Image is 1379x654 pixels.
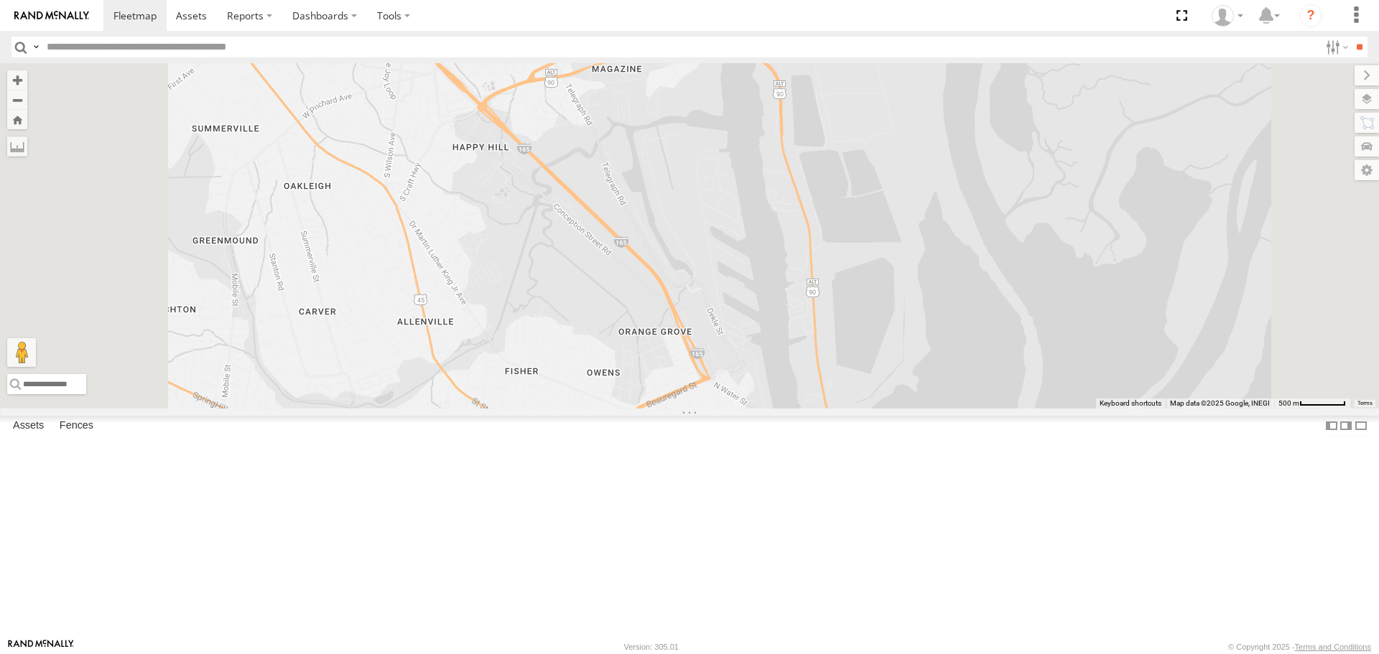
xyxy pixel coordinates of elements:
[7,110,27,129] button: Zoom Home
[1354,416,1368,436] label: Hide Summary Table
[6,416,51,436] label: Assets
[1320,37,1351,57] label: Search Filter Options
[7,338,36,367] button: Drag Pegman onto the map to open Street View
[30,37,42,57] label: Search Query
[1274,398,1350,408] button: Map Scale: 500 m per 61 pixels
[1278,399,1299,407] span: 500 m
[14,11,89,21] img: rand-logo.svg
[1299,4,1322,27] i: ?
[52,416,101,436] label: Fences
[1357,400,1373,406] a: Terms
[1339,416,1353,436] label: Dock Summary Table to the Right
[1324,416,1339,436] label: Dock Summary Table to the Left
[7,136,27,157] label: Measure
[1295,643,1371,651] a: Terms and Conditions
[1228,643,1371,651] div: © Copyright 2025 -
[7,70,27,90] button: Zoom in
[7,90,27,110] button: Zoom out
[624,643,679,651] div: Version: 305.01
[1170,399,1270,407] span: Map data ©2025 Google, INEGI
[8,640,74,654] a: Visit our Website
[1207,5,1248,27] div: William Pittman
[1355,160,1379,180] label: Map Settings
[1100,398,1161,408] button: Keyboard shortcuts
